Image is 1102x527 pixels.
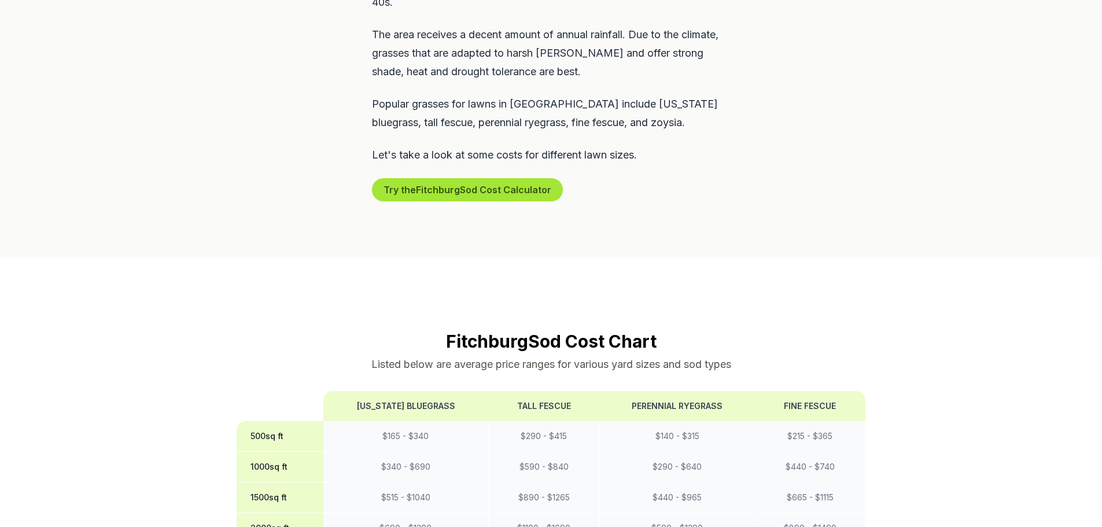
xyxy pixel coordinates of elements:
[237,452,323,482] th: 1000 sq ft
[372,95,731,132] p: Popular grasses for lawns in [GEOGRAPHIC_DATA] include [US_STATE] bluegrass, tall fescue, perenni...
[755,421,865,452] td: $ 215 - $ 365
[488,482,599,513] td: $ 890 - $ 1265
[323,452,488,482] td: $ 340 - $ 690
[323,391,488,421] th: [US_STATE] Bluegrass
[600,452,755,482] td: $ 290 - $ 640
[237,482,323,513] th: 1500 sq ft
[488,421,599,452] td: $ 290 - $ 415
[488,452,599,482] td: $ 590 - $ 840
[372,25,731,81] p: The area receives a decent amount of annual rainfall. Due to the climate, grasses that are adapte...
[237,356,866,373] p: Listed below are average price ranges for various yard sizes and sod types
[600,482,755,513] td: $ 440 - $ 965
[755,452,865,482] td: $ 440 - $ 740
[323,482,488,513] td: $ 515 - $ 1040
[237,421,323,452] th: 500 sq ft
[488,391,599,421] th: Tall Fescue
[600,391,755,421] th: Perennial Ryegrass
[237,331,866,352] h2: Fitchburg Sod Cost Chart
[755,391,865,421] th: Fine Fescue
[600,421,755,452] td: $ 140 - $ 315
[323,421,488,452] td: $ 165 - $ 340
[755,482,865,513] td: $ 665 - $ 1115
[372,178,563,201] button: Try theFitchburgSod Cost Calculator
[372,146,731,164] p: Let's take a look at some costs for different lawn sizes.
